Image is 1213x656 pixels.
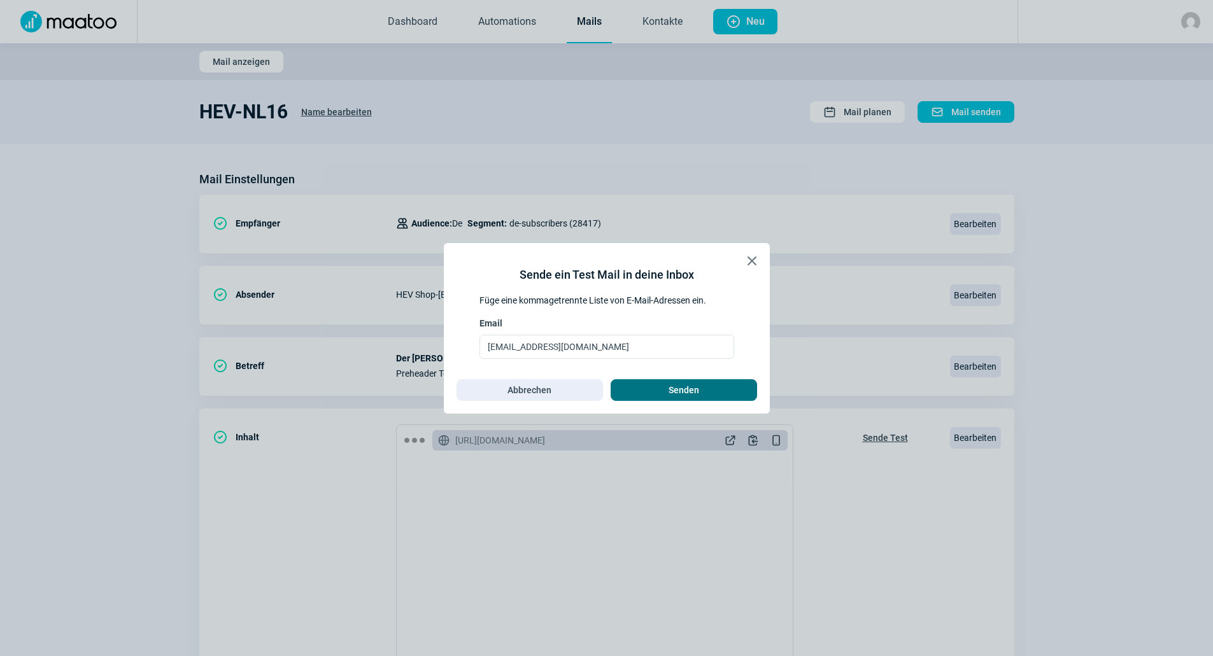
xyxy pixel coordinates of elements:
div: Füge eine kommagetrennte Liste von E-Mail-Adressen ein. [479,294,734,307]
span: Senden [669,380,699,400]
span: Email [479,317,502,330]
input: Email [479,335,734,359]
span: Abbrechen [507,380,551,400]
div: Sende ein Test Mail in deine Inbox [520,266,694,284]
button: Senden [611,379,757,401]
button: Abbrechen [457,379,603,401]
